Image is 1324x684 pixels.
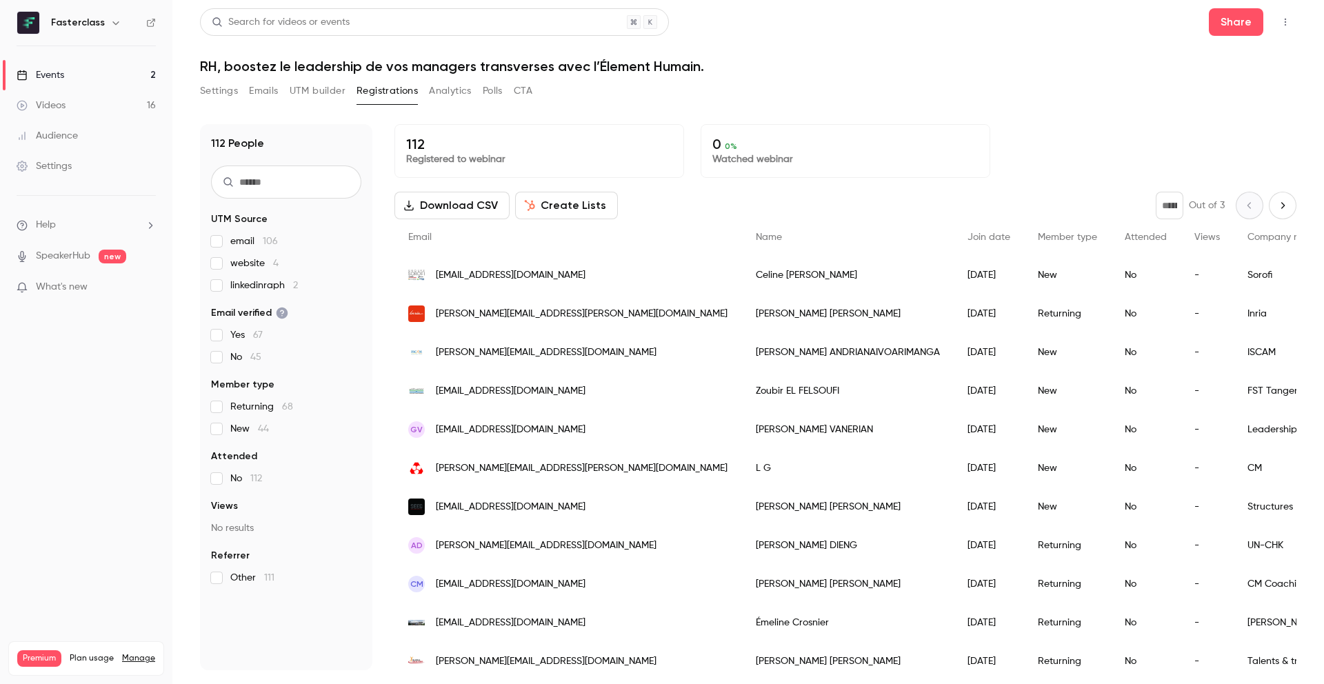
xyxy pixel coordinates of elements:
[200,58,1296,74] h1: RH, boostez le leadership de vos managers transverses avec l’Élement Humain.
[230,472,262,485] span: No
[36,218,56,232] span: Help
[1269,192,1296,219] button: Next page
[436,461,728,476] span: [PERSON_NAME][EMAIL_ADDRESS][PERSON_NAME][DOMAIN_NAME]
[211,521,361,535] p: No results
[483,80,503,102] button: Polls
[1024,565,1111,603] div: Returning
[211,450,257,463] span: Attended
[967,232,1010,242] span: Join date
[410,423,423,436] span: GV
[408,383,425,399] img: ucd.ac.ma
[406,136,672,152] p: 112
[1024,256,1111,294] div: New
[436,654,656,669] span: [PERSON_NAME][EMAIL_ADDRESS][DOMAIN_NAME]
[230,350,261,364] span: No
[17,159,72,173] div: Settings
[406,152,672,166] p: Registered to webinar
[17,650,61,667] span: Premium
[954,565,1024,603] div: [DATE]
[230,256,279,270] span: website
[954,256,1024,294] div: [DATE]
[282,402,293,412] span: 68
[742,333,954,372] div: [PERSON_NAME] ANDRIANAIVOARIMANGA
[1181,410,1234,449] div: -
[211,306,288,320] span: Email verified
[230,234,278,248] span: email
[211,135,264,152] h1: 112 People
[742,410,954,449] div: [PERSON_NAME] VANERIAN
[1181,526,1234,565] div: -
[212,15,350,30] div: Search for videos or events
[211,212,268,226] span: UTM Source
[954,449,1024,487] div: [DATE]
[712,136,979,152] p: 0
[1247,232,1319,242] span: Company name
[357,80,418,102] button: Registrations
[1181,603,1234,642] div: -
[408,305,425,322] img: inria.fr
[1111,333,1181,372] div: No
[1111,565,1181,603] div: No
[273,259,279,268] span: 4
[742,642,954,681] div: [PERSON_NAME] [PERSON_NAME]
[436,500,585,514] span: [EMAIL_ADDRESS][DOMAIN_NAME]
[954,603,1024,642] div: [DATE]
[411,539,423,552] span: AD
[742,449,954,487] div: L G
[515,192,618,219] button: Create Lists
[1024,294,1111,333] div: Returning
[954,526,1024,565] div: [DATE]
[1111,642,1181,681] div: No
[436,616,585,630] span: [EMAIL_ADDRESS][DOMAIN_NAME]
[1181,256,1234,294] div: -
[436,539,656,553] span: [PERSON_NAME][EMAIL_ADDRESS][DOMAIN_NAME]
[17,12,39,34] img: Fasterclass
[742,372,954,410] div: Zoubir EL FELSOUFI
[230,571,274,585] span: Other
[436,423,585,437] span: [EMAIL_ADDRESS][DOMAIN_NAME]
[408,267,425,283] img: sorofi.fr
[1111,410,1181,449] div: No
[712,152,979,166] p: Watched webinar
[249,80,278,102] button: Emails
[1111,372,1181,410] div: No
[1194,232,1220,242] span: Views
[1024,487,1111,526] div: New
[200,80,238,102] button: Settings
[1111,256,1181,294] div: No
[408,499,425,515] img: seeg.ca
[1024,642,1111,681] div: Returning
[954,410,1024,449] div: [DATE]
[211,378,274,392] span: Member type
[742,487,954,526] div: [PERSON_NAME] [PERSON_NAME]
[211,212,361,585] section: facet-groups
[36,249,90,263] a: SpeakerHub
[742,565,954,603] div: [PERSON_NAME] [PERSON_NAME]
[230,400,293,414] span: Returning
[1111,603,1181,642] div: No
[1038,232,1097,242] span: Member type
[1181,372,1234,410] div: -
[263,237,278,246] span: 106
[436,307,728,321] span: [PERSON_NAME][EMAIL_ADDRESS][PERSON_NAME][DOMAIN_NAME]
[1024,449,1111,487] div: New
[1125,232,1167,242] span: Attended
[1024,410,1111,449] div: New
[1181,565,1234,603] div: -
[250,474,262,483] span: 112
[36,280,88,294] span: What's new
[742,294,954,333] div: [PERSON_NAME] [PERSON_NAME]
[1024,603,1111,642] div: Returning
[258,424,269,434] span: 44
[1024,372,1111,410] div: New
[253,330,263,340] span: 67
[408,620,425,625] img: edu.executive.em-lyon.com
[436,345,656,360] span: [PERSON_NAME][EMAIL_ADDRESS][DOMAIN_NAME]
[230,328,263,342] span: Yes
[1181,642,1234,681] div: -
[725,141,737,151] span: 0 %
[954,642,1024,681] div: [DATE]
[429,80,472,102] button: Analytics
[17,68,64,82] div: Events
[211,499,238,513] span: Views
